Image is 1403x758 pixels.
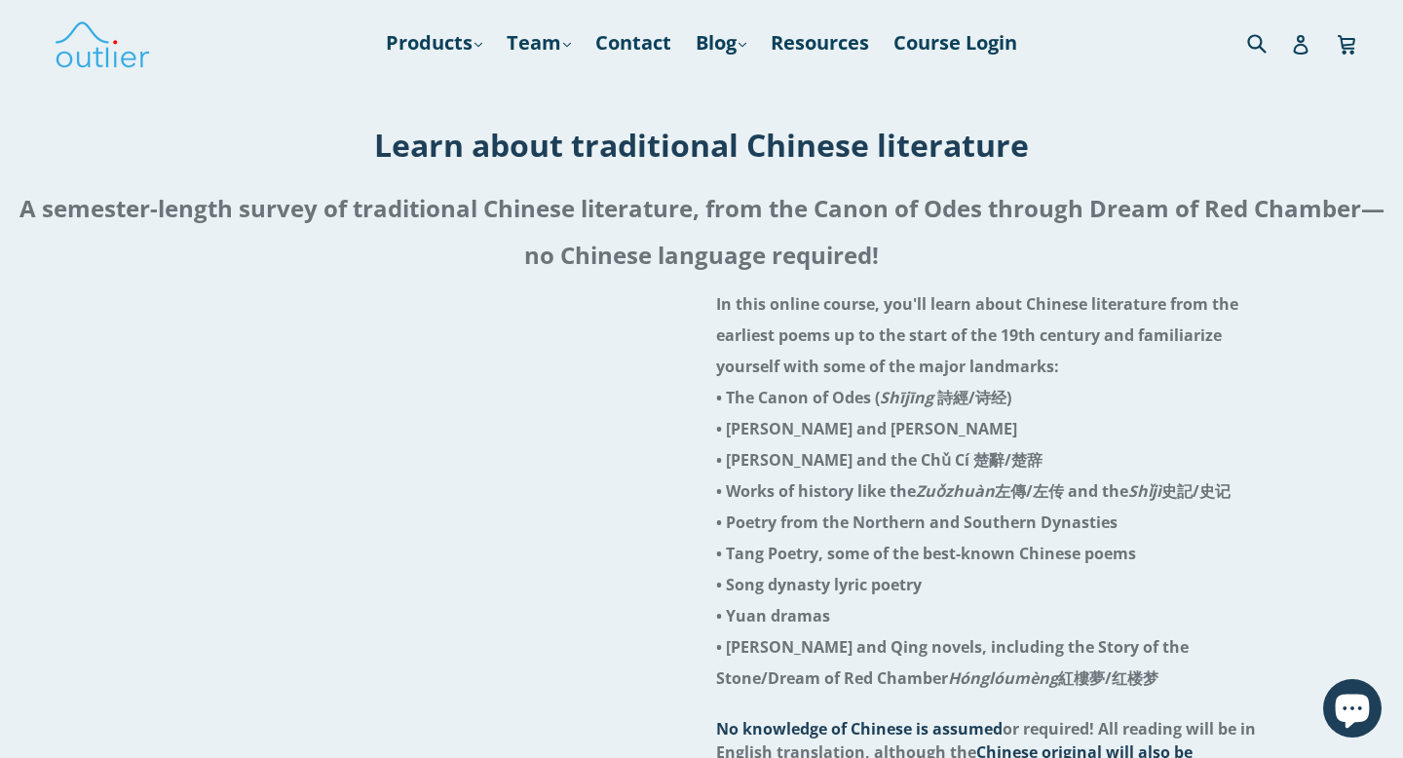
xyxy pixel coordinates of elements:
a: Resources [761,25,879,60]
strong: • [PERSON_NAME] and [PERSON_NAME] [716,418,1017,439]
em: Shǐjì [1128,480,1161,502]
strong: • [PERSON_NAME] and the Chǔ Cí 楚辭/楚辞 [716,449,1043,471]
em: Zuǒzhuàn [916,480,995,502]
em: Shījīng [880,387,933,408]
a: Blog [686,25,756,60]
em: Hónglóumèng [948,667,1058,689]
a: Team [497,25,581,60]
strong: • Poetry from the Northern and Southern Dynasties [716,512,1118,533]
strong: • The Canon of Odes ( ) [716,387,1011,408]
span: No knowledge of Chinese is assumed [716,718,1003,739]
span: 詩經/诗经 [937,387,1006,408]
img: Outlier Linguistics [54,15,151,71]
h2: A semester-length survey of traditional Chinese literature, from the Canon of Odes through Dream ... [16,185,1387,279]
a: Contact [586,25,681,60]
h1: Learn about traditional Chinese literature [16,124,1387,166]
strong: • Tang Poetry, some of the best-known Chinese poems [716,543,1136,564]
input: Search [1242,22,1296,62]
iframe: Embedded Vimeo Video [117,288,687,609]
a: Course Login [884,25,1027,60]
inbox-online-store-chat: Shopify online store chat [1317,679,1387,742]
strong: • Song dynasty lyric poetry [716,574,922,595]
a: Products [376,25,492,60]
strong: • Yuan dramas [716,605,830,626]
strong: • Works of history like the 左傳/左传 and the 史記/史记 [716,480,1231,502]
strong: • [PERSON_NAME] and Qing novels, including the Story of the Stone/Dream of Red Chamber 紅樓夢/红楼梦 [716,636,1189,689]
strong: In this online course, you'll learn about Chinese literature from the earliest poems up to the st... [716,293,1238,377]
